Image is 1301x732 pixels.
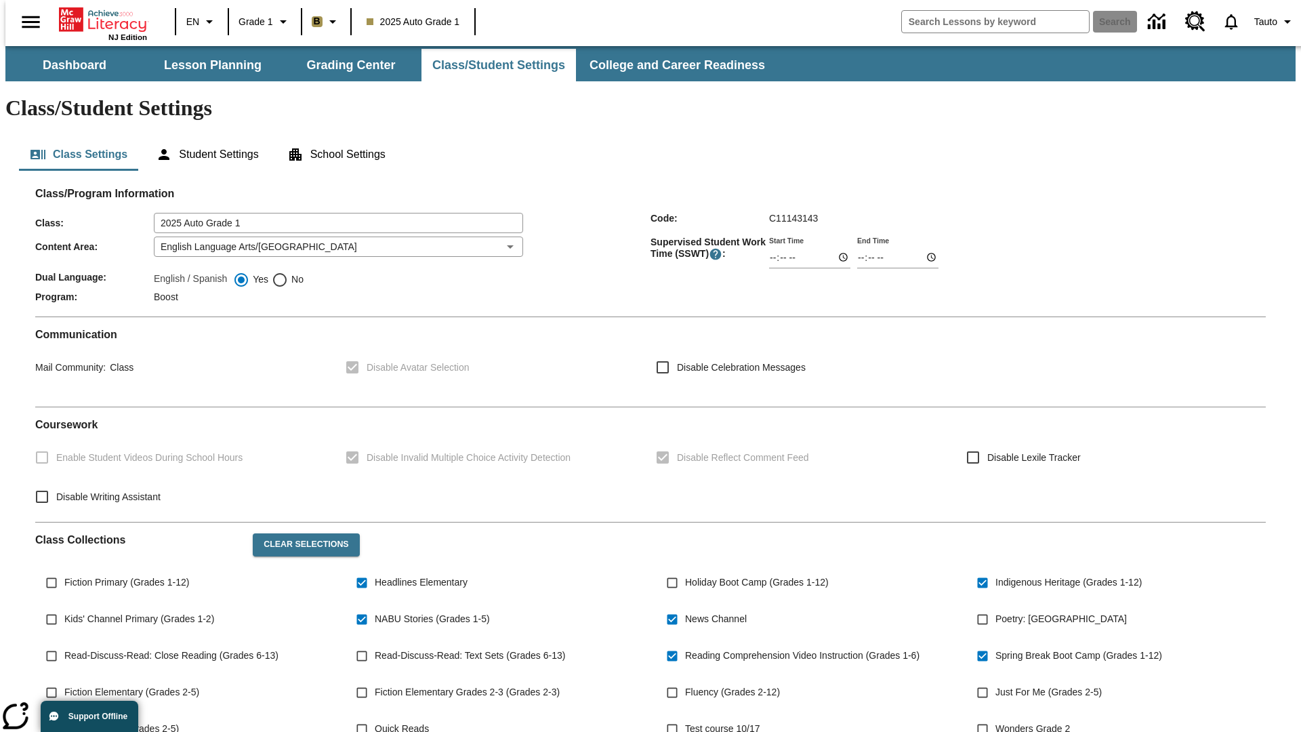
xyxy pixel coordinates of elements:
span: News Channel [685,612,747,626]
label: End Time [857,235,889,245]
div: SubNavbar [5,49,777,81]
button: Boost Class color is light brown. Change class color [306,9,346,34]
span: NABU Stories (Grades 1-5) [375,612,490,626]
span: Class [106,362,133,373]
span: Program : [35,291,154,302]
input: search field [902,11,1089,33]
span: Boost [154,291,178,302]
a: Resource Center, Will open in new tab [1177,3,1214,40]
button: Student Settings [145,138,269,171]
h2: Communication [35,328,1266,341]
a: Data Center [1140,3,1177,41]
h2: Class/Program Information [35,187,1266,200]
span: Just For Me (Grades 2-5) [995,685,1102,699]
span: Read-Discuss-Read: Close Reading (Grades 6-13) [64,649,278,663]
span: B [314,13,321,30]
span: Holiday Boot Camp (Grades 1-12) [685,575,829,590]
div: Communication [35,328,1266,396]
input: Class [154,213,523,233]
span: Fluency (Grades 2-12) [685,685,780,699]
span: Support Offline [68,712,127,721]
span: Supervised Student Work Time (SSWT) : [650,237,769,261]
button: Grading Center [283,49,419,81]
button: Grade: Grade 1, Select a grade [233,9,297,34]
span: Disable Avatar Selection [367,361,470,375]
h2: Class Collections [35,533,242,546]
label: English / Spanish [154,272,227,288]
button: Class Settings [19,138,138,171]
div: Class/Program Information [35,201,1266,306]
span: Mail Community : [35,362,106,373]
label: Start Time [769,235,804,245]
span: Code : [650,213,769,224]
button: Support Offline [41,701,138,732]
span: No [288,272,304,287]
span: Kids' Channel Primary (Grades 1-2) [64,612,214,626]
div: Coursework [35,418,1266,511]
span: Dual Language : [35,272,154,283]
span: Read-Discuss-Read: Text Sets (Grades 6-13) [375,649,565,663]
span: Class : [35,218,154,228]
span: NJ Edition [108,33,147,41]
button: Supervised Student Work Time is the timeframe when students can take LevelSet and when lessons ar... [709,247,722,261]
button: College and Career Readiness [579,49,776,81]
span: Grade 1 [239,15,273,29]
button: Class/Student Settings [421,49,576,81]
span: Disable Lexile Tracker [987,451,1081,465]
span: Disable Writing Assistant [56,490,161,504]
span: Disable Invalid Multiple Choice Activity Detection [367,451,571,465]
button: Profile/Settings [1249,9,1301,34]
div: English Language Arts/[GEOGRAPHIC_DATA] [154,237,523,257]
span: C11143143 [769,213,818,224]
span: Disable Reflect Comment Feed [677,451,809,465]
button: School Settings [276,138,396,171]
a: Home [59,6,147,33]
button: Clear Selections [253,533,359,556]
button: Open side menu [11,2,51,42]
span: 2025 Auto Grade 1 [367,15,460,29]
button: Language: EN, Select a language [180,9,224,34]
span: Fiction Elementary (Grades 2-5) [64,685,199,699]
a: Notifications [1214,4,1249,39]
button: Lesson Planning [145,49,281,81]
span: Content Area : [35,241,154,252]
h2: Course work [35,418,1266,431]
div: SubNavbar [5,46,1296,81]
span: Reading Comprehension Video Instruction (Grades 1-6) [685,649,920,663]
span: Fiction Primary (Grades 1-12) [64,575,189,590]
span: Yes [249,272,268,287]
span: Spring Break Boot Camp (Grades 1-12) [995,649,1162,663]
div: Home [59,5,147,41]
span: Tauto [1254,15,1277,29]
span: Headlines Elementary [375,575,468,590]
span: Indigenous Heritage (Grades 1-12) [995,575,1142,590]
button: Dashboard [7,49,142,81]
span: Fiction Elementary Grades 2-3 (Grades 2-3) [375,685,560,699]
span: Disable Celebration Messages [677,361,806,375]
span: EN [186,15,199,29]
span: Poetry: [GEOGRAPHIC_DATA] [995,612,1127,626]
span: Enable Student Videos During School Hours [56,451,243,465]
h1: Class/Student Settings [5,96,1296,121]
div: Class/Student Settings [19,138,1282,171]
